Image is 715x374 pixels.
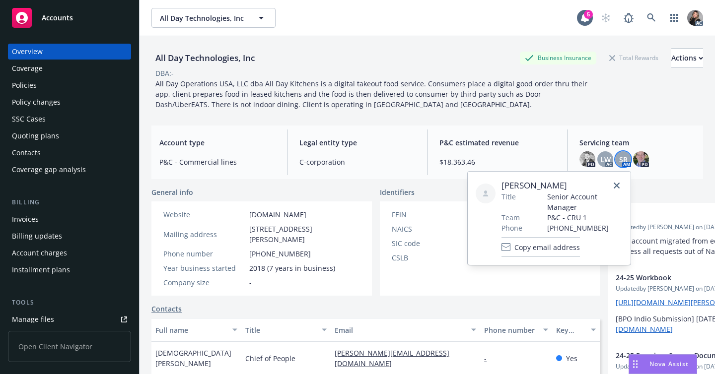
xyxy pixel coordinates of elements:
[484,325,537,335] div: Phone number
[501,191,516,202] span: Title
[552,318,600,342] button: Key contact
[547,212,623,223] span: P&C - CRU 1
[12,245,67,261] div: Account charges
[8,211,131,227] a: Invoices
[12,312,54,327] div: Manage files
[671,48,703,68] button: Actions
[299,157,415,167] span: C-corporation
[8,262,131,278] a: Installment plans
[245,325,316,335] div: Title
[629,354,697,374] button: Nova Assist
[245,353,295,364] span: Chief of People
[12,128,59,144] div: Quoting plans
[151,52,259,64] div: All Day Technologies, Inc
[629,355,642,374] div: Drag to move
[163,209,245,220] div: Website
[249,249,311,259] span: [PHONE_NUMBER]
[163,277,245,288] div: Company size
[249,263,335,273] span: 2018 (7 years in business)
[12,77,37,93] div: Policies
[596,8,616,28] a: Start snowing
[8,228,131,244] a: Billing updates
[151,318,241,342] button: Full name
[619,8,639,28] a: Report a Bug
[392,252,474,263] div: CSLB
[159,157,275,167] span: P&C - Commercial lines
[687,10,703,26] img: photo
[8,145,131,161] a: Contacts
[335,348,449,368] a: [PERSON_NAME][EMAIL_ADDRESS][DOMAIN_NAME]
[8,128,131,144] a: Quoting plans
[439,157,555,167] span: $18,363.46
[649,360,689,368] span: Nova Assist
[249,210,306,219] a: [DOMAIN_NAME]
[12,162,86,178] div: Coverage gap analysis
[8,77,131,93] a: Policies
[392,209,474,220] div: FEIN
[12,211,39,227] div: Invoices
[439,137,555,148] span: P&C estimated revenue
[155,325,226,335] div: Full name
[8,245,131,261] a: Account charges
[501,180,623,191] span: [PERSON_NAME]
[633,151,649,167] img: photo
[249,277,252,288] span: -
[12,228,62,244] div: Billing updates
[12,262,70,278] div: Installment plans
[480,318,552,342] button: Phone number
[584,10,593,19] div: 5
[671,49,703,67] div: Actions
[151,187,193,197] span: General info
[331,318,480,342] button: Email
[566,353,577,364] span: Yes
[12,94,61,110] div: Policy changes
[520,52,596,64] div: Business Insurance
[155,68,174,78] div: DBA: -
[642,8,661,28] a: Search
[484,354,495,363] a: -
[8,44,131,60] a: Overview
[249,224,360,245] span: [STREET_ADDRESS][PERSON_NAME]
[501,212,520,223] span: Team
[8,94,131,110] a: Policy changes
[579,137,695,148] span: Servicing team
[8,312,131,327] a: Manage files
[556,325,585,335] div: Key contact
[604,52,663,64] div: Total Rewards
[501,237,580,257] button: Copy email address
[8,162,131,178] a: Coverage gap analysis
[159,137,275,148] span: Account type
[8,298,131,308] div: Tools
[8,4,131,32] a: Accounts
[664,8,684,28] a: Switch app
[579,151,595,167] img: photo
[163,229,245,240] div: Mailing address
[547,191,623,212] span: Senior Account Manager
[335,325,465,335] div: Email
[547,223,623,233] span: [PHONE_NUMBER]
[514,242,580,252] span: Copy email address
[155,348,237,369] span: [DEMOGRAPHIC_DATA][PERSON_NAME]
[151,304,182,314] a: Contacts
[12,145,41,161] div: Contacts
[163,263,245,273] div: Year business started
[155,79,589,109] span: All Day Operations USA, LLC dba All Day Kitchens is a digital takeout food service. Consumers pla...
[241,318,331,342] button: Title
[8,61,131,76] a: Coverage
[8,331,131,362] span: Open Client Navigator
[611,180,623,191] a: close
[160,13,246,23] span: All Day Technologies, Inc
[299,137,415,148] span: Legal entity type
[12,44,43,60] div: Overview
[151,8,276,28] button: All Day Technologies, Inc
[619,154,628,165] span: SR
[501,223,522,233] span: Phone
[42,14,73,22] span: Accounts
[163,249,245,259] div: Phone number
[600,154,611,165] span: LW
[8,197,131,207] div: Billing
[8,111,131,127] a: SSC Cases
[12,61,43,76] div: Coverage
[380,187,415,197] span: Identifiers
[392,238,474,249] div: SIC code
